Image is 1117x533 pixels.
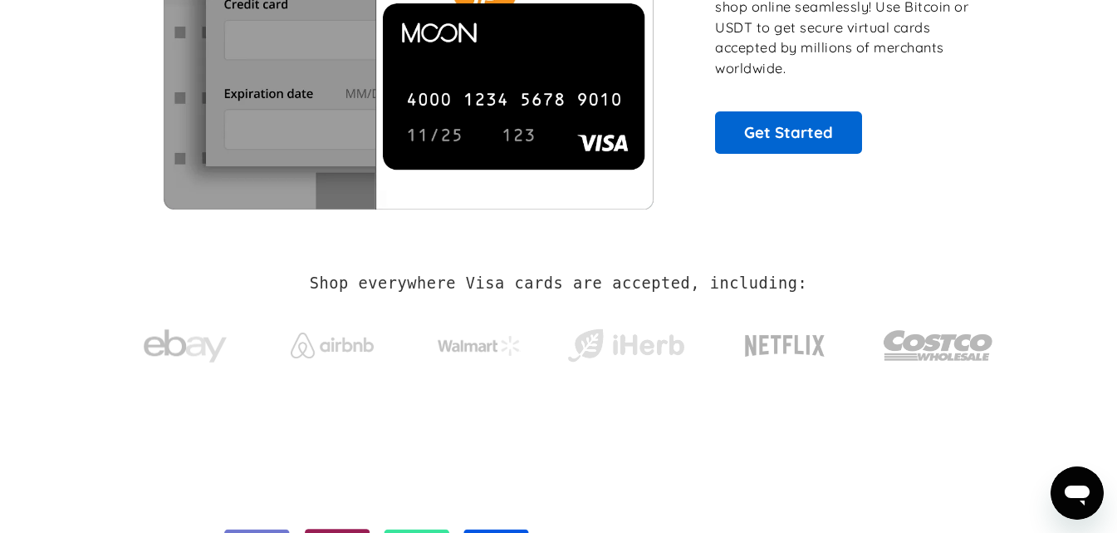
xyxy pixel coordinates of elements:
img: Airbnb [291,333,374,358]
img: iHerb [564,324,688,368]
a: Netflix [711,308,860,375]
a: Airbnb [270,316,394,367]
img: Costco [883,314,994,377]
a: iHerb [564,308,688,376]
img: Walmart [438,336,521,356]
img: ebay [144,320,227,373]
img: Netflix [743,325,826,367]
a: Get Started [715,111,862,153]
a: ebay [124,304,247,381]
a: Walmart [417,319,541,364]
a: Costco [883,298,994,385]
h2: Shop everywhere Visa cards are accepted, including: [310,274,807,293]
iframe: Button to launch messaging window [1051,466,1104,520]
